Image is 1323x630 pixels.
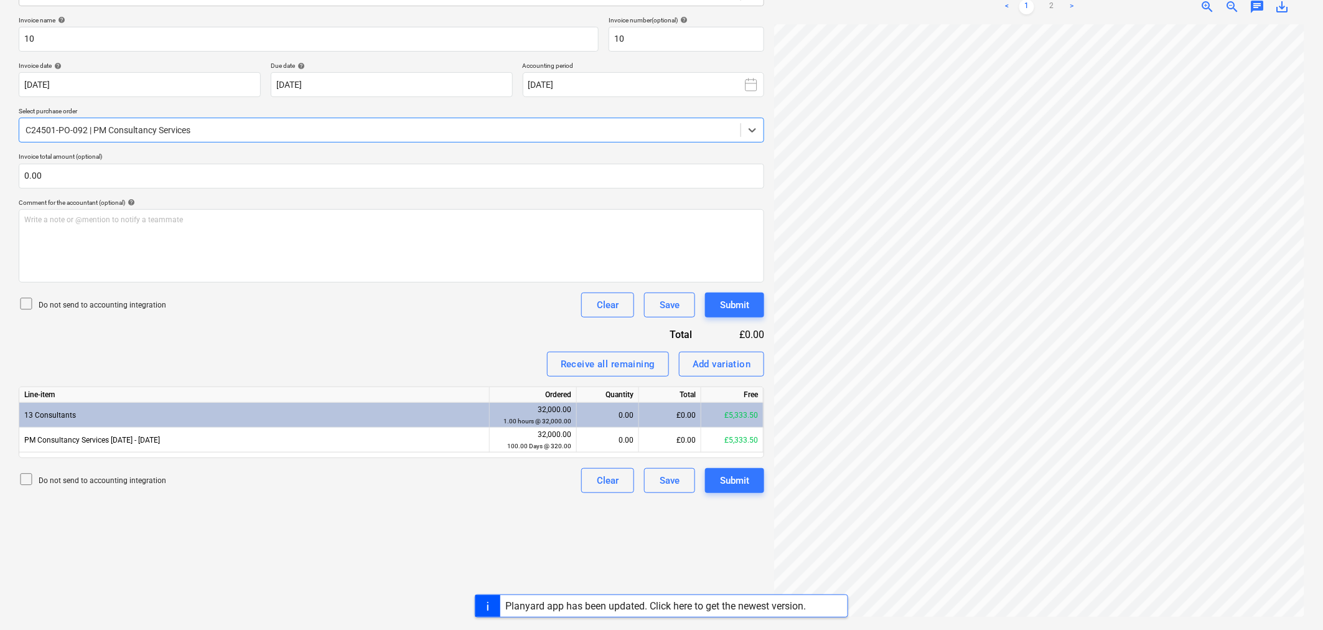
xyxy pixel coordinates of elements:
p: Do not send to accounting integration [39,300,166,311]
div: Free [701,387,764,403]
p: Invoice total amount (optional) [19,153,764,163]
div: Clear [597,297,619,313]
div: £0.00 [639,428,701,453]
button: Add variation [679,352,765,377]
p: Accounting period [523,62,765,72]
button: Submit [705,468,764,493]
div: Line-item [19,387,490,403]
div: Clear [597,472,619,489]
div: Ordered [490,387,577,403]
div: Submit [720,297,749,313]
small: 100.00 Days @ 320.00 [507,443,571,449]
div: Receive all remaining [561,356,655,372]
span: help [52,62,62,70]
div: £0.00 [713,327,765,342]
div: 32,000.00 [495,404,571,427]
div: Quantity [577,387,639,403]
div: 0.00 [582,428,633,453]
button: [DATE] [523,72,765,97]
div: 0.00 [582,403,633,428]
div: Add variation [693,356,751,372]
span: help [55,16,65,24]
iframe: Chat Widget [1261,570,1323,630]
button: Clear [581,468,634,493]
input: Invoice name [19,27,599,52]
span: help [125,199,135,206]
small: 1.00 hours @ 32,000.00 [503,418,571,425]
span: help [295,62,305,70]
div: Save [660,297,680,313]
input: Invoice total amount (optional) [19,164,764,189]
div: Save [660,472,680,489]
div: Planyard app has been updated. Click here to get the newest version. [505,600,806,612]
span: 13 Consultants [24,411,76,420]
div: Invoice name [19,16,599,24]
div: £5,333.50 [701,428,764,453]
p: Do not send to accounting integration [39,476,166,486]
div: Due date [271,62,513,70]
button: Submit [705,293,764,317]
span: help [678,16,688,24]
div: Submit [720,472,749,489]
p: Select purchase order [19,107,764,118]
div: Invoice number (optional) [609,16,764,24]
div: PM Consultancy Services [DATE] - [DATE] [19,428,490,453]
div: Total [639,387,701,403]
div: £5,333.50 [701,403,764,428]
div: Invoice date [19,62,261,70]
button: Save [644,468,695,493]
div: £0.00 [639,403,701,428]
div: Comment for the accountant (optional) [19,199,764,207]
div: 32,000.00 [495,429,571,452]
button: Save [644,293,695,317]
button: Clear [581,293,634,317]
input: Invoice number [609,27,764,52]
button: Receive all remaining [547,352,669,377]
div: Total [602,327,712,342]
input: Due date not specified [271,72,513,97]
input: Invoice date not specified [19,72,261,97]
